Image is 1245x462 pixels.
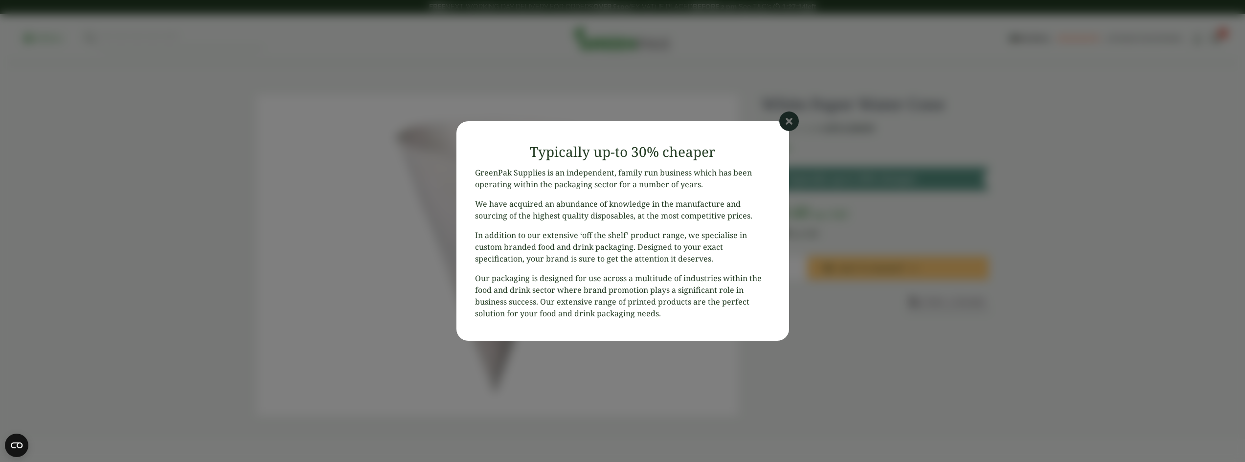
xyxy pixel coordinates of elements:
[475,198,770,221] p: We have acquired an abundance of knowledge in the manufacture and sourcing of the highest quality...
[475,272,770,319] p: Our packaging is designed for use across a multitude of industries within the food and drink sect...
[475,229,770,264] p: In addition to our extensive ‘off the shelf’ product range, we specialise in custom branded food ...
[5,434,28,457] button: Open CMP widget
[475,167,770,190] p: GreenPak Supplies is an independent, family run business which has been operating within the pack...
[475,144,770,160] h3: Typically up-to 30% cheaper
